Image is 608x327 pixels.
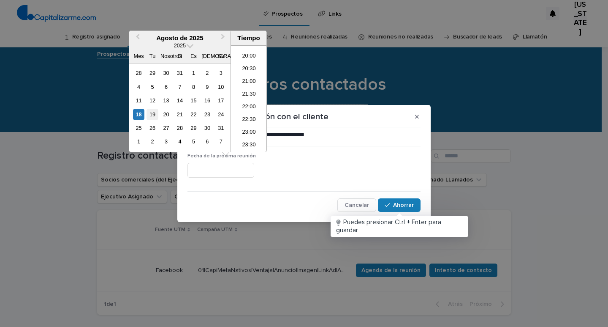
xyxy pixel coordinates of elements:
[192,138,195,145] font: 5
[177,70,183,76] font: 31
[133,53,144,59] font: Mes
[174,109,185,120] div: Elija el jueves 21 de agosto de 2025
[147,136,158,147] div: Elija el martes 2 de septiembre de 2025
[215,81,227,93] div: Elige el domingo 10 de agosto de 2025
[178,84,181,90] font: 7
[188,109,199,120] div: Elige el viernes 22 de agosto de 2025
[393,202,414,208] font: Ahorrar
[160,122,172,134] div: Elija miércoles, 27 de agosto de 2025
[149,97,155,104] font: 12
[174,122,185,134] div: Elija el jueves 28 de agosto de 2025
[147,81,158,93] div: Elija el martes 5 de agosto de 2025
[147,67,158,79] div: Elige el martes 29 de julio de 2025
[149,125,155,131] font: 26
[218,84,224,90] font: 10
[137,84,140,90] font: 4
[218,97,224,104] font: 17
[201,81,213,93] div: Elija el sábado 9 de agosto de 2025
[201,53,262,59] font: [DEMOGRAPHIC_DATA]
[163,70,169,76] font: 30
[151,138,154,145] font: 2
[178,138,181,145] font: 4
[242,65,255,71] font: 20:30
[133,95,144,106] div: Elija el lunes 11 de agosto de 2025
[192,70,195,76] font: 1
[174,81,185,93] div: Elija el jueves 7 de agosto de 2025
[133,109,144,120] div: Elija el lunes 18 de agosto de 2025
[345,202,369,208] font: Cancelar
[133,122,144,134] div: Elija el lunes 25 de agosto de 2025
[160,136,172,147] div: Elija el miércoles 3 de septiembre de 2025
[217,32,231,45] button: Mes próximo
[218,125,224,131] font: 31
[378,198,421,212] button: Ahorrar
[206,84,209,90] font: 9
[190,125,196,131] font: 29
[242,141,255,148] font: 23:30
[220,70,223,76] font: 3
[242,52,255,59] font: 20:00
[188,67,199,79] div: Elija el viernes 1 de agosto de 2025
[204,125,210,131] font: 30
[177,111,183,118] font: 21
[160,81,172,93] div: Elija miércoles, 6 de agosto de 2025
[201,67,213,79] div: Elija el sábado 2 de agosto de 2025
[149,70,155,76] font: 29
[136,125,141,131] font: 25
[242,91,255,97] font: 21:30
[160,95,172,106] div: Elija miércoles, 13 de agosto de 2025
[190,53,197,59] font: Es
[133,67,144,79] div: Elija el lunes 28 de julio de 2025
[160,67,172,79] div: Elija el miércoles 30 de julio de 2025
[165,138,168,145] font: 3
[136,111,141,118] font: 18
[177,97,183,104] font: 14
[163,97,169,104] font: 13
[147,122,158,134] div: Elige el martes 26 de agosto de 2025
[190,97,196,104] font: 15
[206,70,209,76] font: 2
[163,125,169,131] font: 27
[337,198,376,212] button: Cancelar
[215,136,227,147] div: Elige el domingo 7 de septiembre de 2025
[160,109,172,120] div: Elija miércoles, 20 de agosto de 2025
[165,84,168,90] font: 6
[136,70,141,76] font: 28
[201,122,213,134] div: Elija el sábado 30 de agosto de 2025
[137,138,140,145] font: 1
[201,109,213,120] div: Elija el sábado 23 de agosto de 2025
[151,84,154,90] font: 5
[242,129,255,135] font: 23:00
[242,103,255,110] font: 22:00
[188,122,199,134] div: Elige el viernes 29 de agosto de 2025
[160,53,182,59] font: Nosotros
[192,84,195,90] font: 8
[218,53,225,59] font: Su
[215,95,227,106] div: Elige el domingo 17 de agosto de 2025
[136,97,141,104] font: 11
[149,111,155,118] font: 19
[188,81,199,93] div: Elija el viernes 8 de agosto de 2025
[174,42,186,49] font: 2025
[132,66,228,148] div: mes 2025-08
[174,95,185,106] div: Elija el jueves 14 de agosto de 2025
[147,95,158,106] div: Elija el martes 12 de agosto de 2025
[174,136,185,147] div: Elija el jueves 4 de septiembre de 2025
[188,95,199,106] div: Elija el viernes 15 de agosto de 2025
[163,111,169,118] font: 20
[215,122,227,134] div: Elige el domingo 31 de agosto de 2025
[204,97,210,104] font: 16
[130,32,144,45] button: Mes anterior
[188,136,199,147] div: Elija el viernes 5 de septiembre de 2025
[174,67,185,79] div: Elija el jueves 31 de julio de 2025
[156,34,204,41] font: Agosto de 2025
[177,125,183,131] font: 28
[147,109,158,120] div: Elija el martes 19 de agosto de 2025
[201,95,213,106] div: Elija el sábado 16 de agosto de 2025
[215,67,227,79] div: Elige el domingo 3 de agosto de 2025
[190,111,196,118] font: 22
[242,116,255,122] font: 22:30
[201,136,213,147] div: Elija el sábado 6 de septiembre de 2025
[133,136,144,147] div: Elija el lunes 1 de septiembre de 2025
[204,111,210,118] font: 23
